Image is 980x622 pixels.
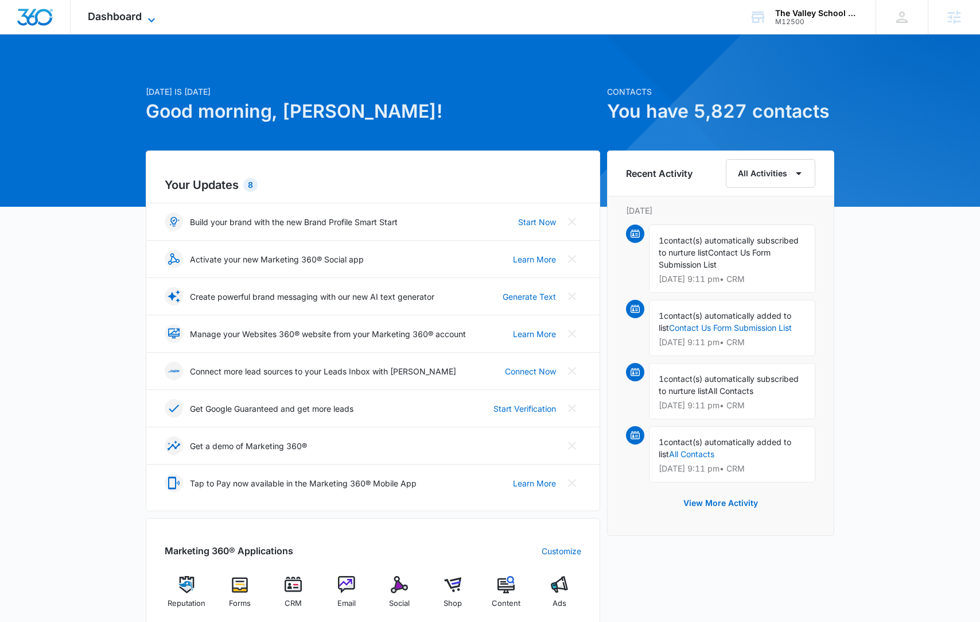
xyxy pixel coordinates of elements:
h6: Recent Activity [626,167,693,180]
a: Ads [537,576,581,617]
p: [DATE] 9:11 pm • CRM [659,465,806,473]
p: [DATE] [626,204,815,217]
p: [DATE] is [DATE] [146,86,600,98]
h2: Marketing 360® Applications [165,544,293,558]
h1: You have 5,827 contacts [607,98,834,125]
a: Reputation [165,576,209,617]
p: Get a demo of Marketing 360® [190,440,307,452]
span: Ads [553,598,566,609]
p: Connect more lead sources to your Leads Inbox with [PERSON_NAME] [190,365,456,377]
div: account id [775,18,859,26]
p: Activate your new Marketing 360® Social app [190,253,364,265]
span: Dashboard [88,10,142,22]
div: account name [775,9,859,18]
a: Learn More [513,253,556,265]
span: contact(s) automatically subscribed to nurture list [659,374,799,396]
button: Close [563,287,581,306]
a: Learn More [513,328,556,340]
span: 1 [659,437,664,447]
a: Content [484,576,528,617]
p: [DATE] 9:11 pm • CRM [659,401,806,409]
p: Contacts [607,86,834,98]
a: Shop [431,576,475,617]
a: Customize [542,545,581,557]
button: Close [563,213,581,231]
p: Tap to Pay now available in the Marketing 360® Mobile App [190,477,417,489]
button: Close [563,399,581,418]
p: Manage your Websites 360® website from your Marketing 360® account [190,328,466,340]
span: Reputation [168,598,205,609]
a: Start Verification [493,403,556,415]
a: Learn More [513,477,556,489]
button: All Activities [726,159,815,188]
span: 1 [659,235,664,245]
button: Close [563,474,581,492]
a: Email [324,576,368,617]
p: Create powerful brand messaging with our new AI text generator [190,291,434,303]
p: [DATE] 9:11 pm • CRM [659,275,806,283]
p: Build your brand with the new Brand Profile Smart Start [190,216,398,228]
span: contact(s) automatically subscribed to nurture list [659,235,799,257]
a: Connect Now [505,365,556,377]
p: [DATE] 9:11 pm • CRM [659,338,806,346]
button: View More Activity [672,489,769,517]
a: Social [378,576,422,617]
button: Close [563,362,581,380]
a: Contact Us Form Submission List [669,323,792,333]
button: Close [563,324,581,343]
a: CRM [271,576,316,617]
a: Start Now [518,216,556,228]
span: Contact Us Form Submission List [659,248,771,269]
span: 1 [659,374,664,384]
span: Content [492,598,520,609]
span: All Contacts [708,386,753,396]
span: 1 [659,311,664,320]
h2: Your Updates [165,176,581,194]
span: Social [389,598,410,609]
button: Close [563,250,581,268]
a: Generate Text [503,291,556,303]
a: Forms [218,576,262,617]
a: All Contacts [669,449,714,459]
div: 8 [243,178,258,192]
span: CRM [285,598,302,609]
button: Close [563,436,581,455]
span: contact(s) automatically added to list [659,437,791,459]
span: Email [337,598,356,609]
h1: Good morning, [PERSON_NAME]! [146,98,600,125]
span: Shop [444,598,462,609]
p: Get Google Guaranteed and get more leads [190,403,353,415]
span: Forms [229,598,251,609]
span: contact(s) automatically added to list [659,311,791,333]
